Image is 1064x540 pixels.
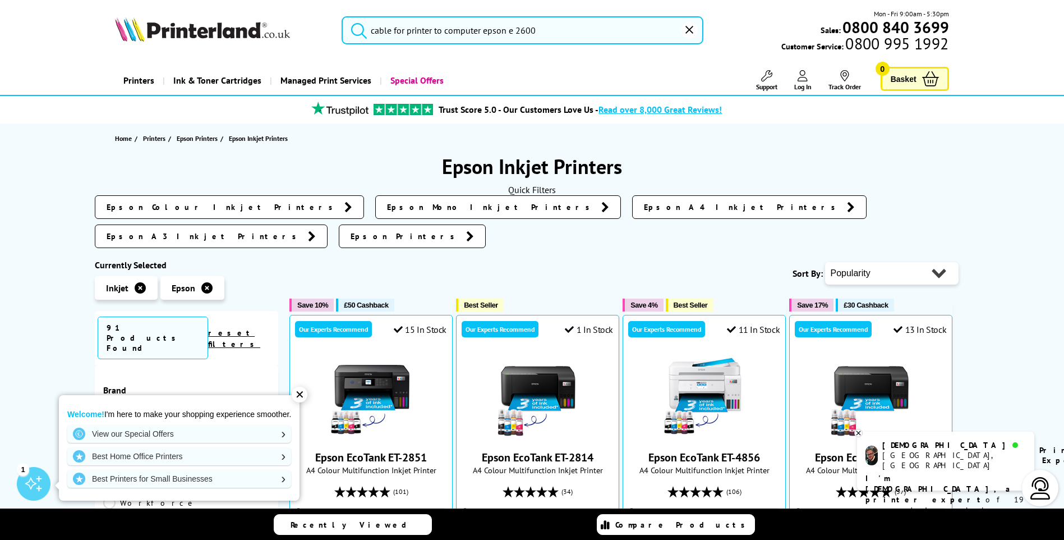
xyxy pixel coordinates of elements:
[615,520,751,530] span: Compare Products
[163,66,270,95] a: Ink & Toner Cartridges
[177,132,220,144] a: Epson Printers
[172,282,195,294] span: Epson
[781,38,948,52] span: Customer Service:
[865,473,1026,537] p: of 19 years! I can help you choose the right product
[315,450,427,465] a: Epson EcoTank ET-2851
[329,430,413,441] a: Epson EcoTank ET-2851
[115,17,328,44] a: Printerland Logo
[380,66,452,95] a: Special Offers
[874,8,949,19] span: Mon - Fri 9:00am - 5:30pm
[893,324,946,335] div: 13 In Stock
[793,268,823,279] span: Sort By:
[67,425,291,443] a: View our Special Offers
[828,70,861,91] a: Track Order
[496,355,580,439] img: Epson EcoTank ET-2814
[98,317,209,359] span: 91 Products Found
[842,17,949,38] b: 0800 840 3699
[289,299,334,312] button: Save 10%
[462,465,613,475] span: A4 Colour Multifunction Inkjet Printer
[95,225,328,248] a: Epson A3 Inkjet Printers
[674,301,708,309] span: Best Seller
[208,328,260,349] a: reset filters
[103,385,270,396] span: Brand
[756,70,777,91] a: Support
[891,71,916,86] span: Basket
[623,299,663,312] button: Save 4%
[336,299,394,312] button: £50 Cashback
[821,25,841,35] span: Sales:
[339,225,486,248] a: Epson Printers
[17,463,29,475] div: 1
[462,321,538,337] div: Our Experts Recommend
[439,104,722,115] a: Trust Score 5.0 - Our Customers Love Us -Read over 8,000 Great Reviews!
[881,67,949,91] a: Basket 0
[666,299,713,312] button: Best Seller
[95,153,970,180] h1: Epson Inkjet Printers
[342,16,703,44] input: Search product
[844,38,948,49] span: 0800 995 1992
[115,17,290,42] img: Printerland Logo
[648,450,760,465] a: Epson EcoTank ET-4856
[628,321,705,337] div: Our Experts Recommend
[292,387,307,402] div: ✕
[143,132,168,144] a: Printers
[67,447,291,465] a: Best Home Office Printers
[115,66,163,95] a: Printers
[882,450,1025,470] div: [GEOGRAPHIC_DATA], [GEOGRAPHIC_DATA]
[270,66,380,95] a: Managed Print Services
[464,301,498,309] span: Best Seller
[632,195,867,219] a: Epson A4 Inkjet Printers
[662,355,747,439] img: Epson EcoTank ET-4856
[143,132,165,144] span: Printers
[67,410,104,419] strong: Welcome!
[876,62,890,76] span: 0
[115,132,135,144] a: Home
[95,195,364,219] a: Epson Colour Inkjet Printers
[393,481,408,502] span: (101)
[173,66,261,95] span: Ink & Toner Cartridges
[865,473,1014,505] b: I'm [DEMOGRAPHIC_DATA], a printer expert
[597,514,755,535] a: Compare Products
[107,231,302,242] span: Epson A3 Inkjet Printers
[644,202,841,213] span: Epson A4 Inkjet Printers
[630,301,657,309] span: Save 4%
[297,301,328,309] span: Save 10%
[629,465,780,475] span: A4 Colour Multifunction Inkjet Printer
[375,195,621,219] a: Epson Mono Inkjet Printers
[296,465,446,475] span: A4 Colour Multifunction Inkjet Printer
[496,430,580,441] a: Epson EcoTank ET-2814
[882,440,1025,450] div: [DEMOGRAPHIC_DATA]
[107,202,339,213] span: Epson Colour Inkjet Printers
[295,321,372,337] div: Our Experts Recommend
[829,355,913,439] img: Epson EcoTank ET-2862
[387,202,596,213] span: Epson Mono Inkjet Printers
[106,282,128,294] span: Inkjet
[291,520,418,530] span: Recently Viewed
[561,481,573,502] span: (34)
[67,470,291,488] a: Best Printers for Small Businesses
[456,299,504,312] button: Best Seller
[306,102,374,116] img: trustpilot rating
[598,104,722,115] span: Read over 8,000 Great Reviews!
[394,324,446,335] div: 15 In Stock
[815,450,927,465] a: Epson EcoTank ET-2862
[565,324,613,335] div: 1 In Stock
[836,299,893,312] button: £30 Cashback
[177,132,218,144] span: Epson Printers
[274,514,432,535] a: Recently Viewed
[797,301,828,309] span: Save 17%
[726,481,741,502] span: (106)
[841,22,949,33] a: 0800 840 3699
[229,134,288,143] span: Epson Inkjet Printers
[103,497,196,509] a: Workforce
[794,70,812,91] a: Log In
[865,446,878,465] img: chris-livechat.png
[844,301,888,309] span: £30 Cashback
[727,324,780,335] div: 11 In Stock
[756,83,777,91] span: Support
[662,430,747,441] a: Epson EcoTank ET-4856
[95,259,279,271] div: Currently Selected
[794,83,812,91] span: Log In
[1029,477,1052,500] img: user-headset-light.svg
[789,299,833,312] button: Save 17%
